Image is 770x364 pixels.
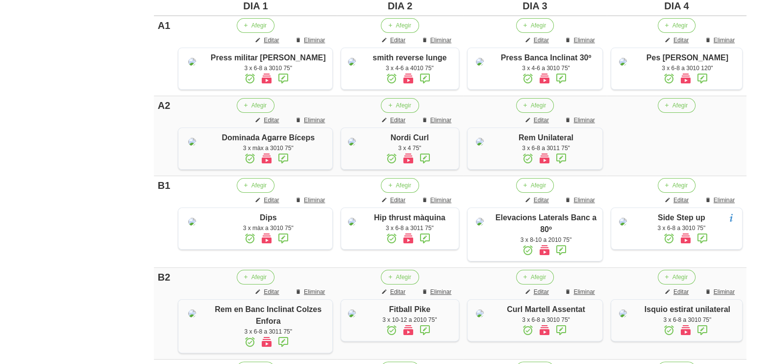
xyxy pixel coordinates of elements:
[659,285,696,299] button: Editar
[519,285,557,299] button: Editar
[559,113,602,128] button: Eliminar
[289,285,333,299] button: Eliminar
[519,33,557,48] button: Editar
[516,178,554,193] button: Afegir
[476,138,484,146] img: 8ea60705-12ae-42e8-83e1-4ba62b1261d5%2Factivities%2F1223-rem-unilateral-jpg.jpg
[416,113,459,128] button: Eliminar
[516,98,554,113] button: Afegir
[495,64,597,73] div: 3 x 4-6 a 3010 75"
[430,116,451,125] span: Eliminar
[673,287,689,296] span: Editar
[658,18,695,33] button: Afegir
[381,270,419,285] button: Afegir
[251,181,267,190] span: Afegir
[476,218,484,226] img: 8ea60705-12ae-42e8-83e1-4ba62b1261d5%2Factivities%2F76658-elevacions-laterals-a-80-jpg.jpg
[348,310,356,317] img: 8ea60705-12ae-42e8-83e1-4ba62b1261d5%2Factivities%2F19983-fitball-pike-jpg.jpg
[390,287,405,296] span: Editar
[304,287,325,296] span: Eliminar
[158,98,171,113] div: A2
[289,33,333,48] button: Eliminar
[559,285,602,299] button: Eliminar
[209,327,327,336] div: 3 x 6-8 a 3011 75"
[375,193,413,208] button: Editar
[659,193,696,208] button: Editar
[672,273,688,282] span: Afegir
[430,36,451,45] span: Eliminar
[389,305,430,313] span: Fitball Pike
[211,53,326,62] span: Press militar [PERSON_NAME]
[619,218,627,226] img: 8ea60705-12ae-42e8-83e1-4ba62b1261d5%2Factivities%2F59964-side-step-up-jpg.jpg
[396,181,411,190] span: Afegir
[381,98,419,113] button: Afegir
[188,58,196,66] img: 8ea60705-12ae-42e8-83e1-4ba62b1261d5%2Factivities%2Fsmith%20press%20militar.jpg
[573,36,595,45] span: Eliminar
[348,138,356,146] img: 8ea60705-12ae-42e8-83e1-4ba62b1261d5%2Factivities%2F57283-nordic-curl-png.png
[249,33,287,48] button: Editar
[534,36,549,45] span: Editar
[251,21,267,30] span: Afegir
[158,178,171,193] div: B1
[699,193,743,208] button: Eliminar
[516,18,554,33] button: Afegir
[188,218,196,226] img: 8ea60705-12ae-42e8-83e1-4ba62b1261d5%2Factivities%2F45178-dips-png.png
[699,33,743,48] button: Eliminar
[390,36,405,45] span: Editar
[348,58,356,66] img: 8ea60705-12ae-42e8-83e1-4ba62b1261d5%2Factivities%2Fsmit%20reverse%20lunges.jpg
[672,21,688,30] span: Afegir
[251,273,267,282] span: Afegir
[495,315,597,324] div: 3 x 6-8 a 3010 75"
[495,235,597,244] div: 3 x 8-10 a 2010 75"
[237,98,274,113] button: Afegir
[375,285,413,299] button: Editar
[619,310,627,317] img: 8ea60705-12ae-42e8-83e1-4ba62b1261d5%2Factivities%2Funilateral%20leg%20curl.jpg
[289,193,333,208] button: Eliminar
[209,144,327,153] div: 3 x màx a 3010 75"
[658,178,695,193] button: Afegir
[476,310,484,317] img: 8ea60705-12ae-42e8-83e1-4ba62b1261d5%2Factivities%2F45028-curl-martell-assentat-jpg.jpg
[573,287,595,296] span: Eliminar
[375,33,413,48] button: Editar
[381,178,419,193] button: Afegir
[519,193,557,208] button: Editar
[222,133,315,142] span: Dominada Agarre Bíceps
[714,196,735,205] span: Eliminar
[531,21,546,30] span: Afegir
[507,305,585,313] span: Curl Martell Assentat
[237,178,274,193] button: Afegir
[673,36,689,45] span: Editar
[304,116,325,125] span: Eliminar
[264,287,279,296] span: Editar
[249,193,287,208] button: Editar
[559,193,602,208] button: Eliminar
[289,113,333,128] button: Eliminar
[366,144,454,153] div: 3 x 4 75"
[264,36,279,45] span: Editar
[391,133,429,142] span: Nordi Curl
[304,196,325,205] span: Eliminar
[658,270,695,285] button: Afegir
[531,101,546,110] span: Afegir
[416,33,459,48] button: Eliminar
[646,53,728,62] span: Pes [PERSON_NAME]
[658,98,695,113] button: Afegir
[249,113,287,128] button: Editar
[304,36,325,45] span: Eliminar
[375,113,413,128] button: Editar
[496,213,596,234] span: Elevacions Laterals Banc a 80º
[638,224,737,233] div: 3 x 6-8 a 3010 75"
[374,213,446,222] span: Hip thrust màquina
[573,196,595,205] span: Eliminar
[188,138,196,146] img: 8ea60705-12ae-42e8-83e1-4ba62b1261d5%2Factivities%2F32352-dominada-biceps-jpg.jpg
[495,144,597,153] div: 3 x 6-8 a 3011 75"
[519,133,573,142] span: Rem Unilateral
[237,270,274,285] button: Afegir
[260,213,277,222] span: Dips
[673,196,689,205] span: Editar
[519,113,557,128] button: Editar
[209,64,327,73] div: 3 x 6-8 a 3010 75"
[209,224,327,233] div: 3 x màx a 3010 75"
[373,53,447,62] span: smith reverse lunge
[531,181,546,190] span: Afegir
[366,64,454,73] div: 3 x 4-6 a 4010 75"
[158,270,171,285] div: B2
